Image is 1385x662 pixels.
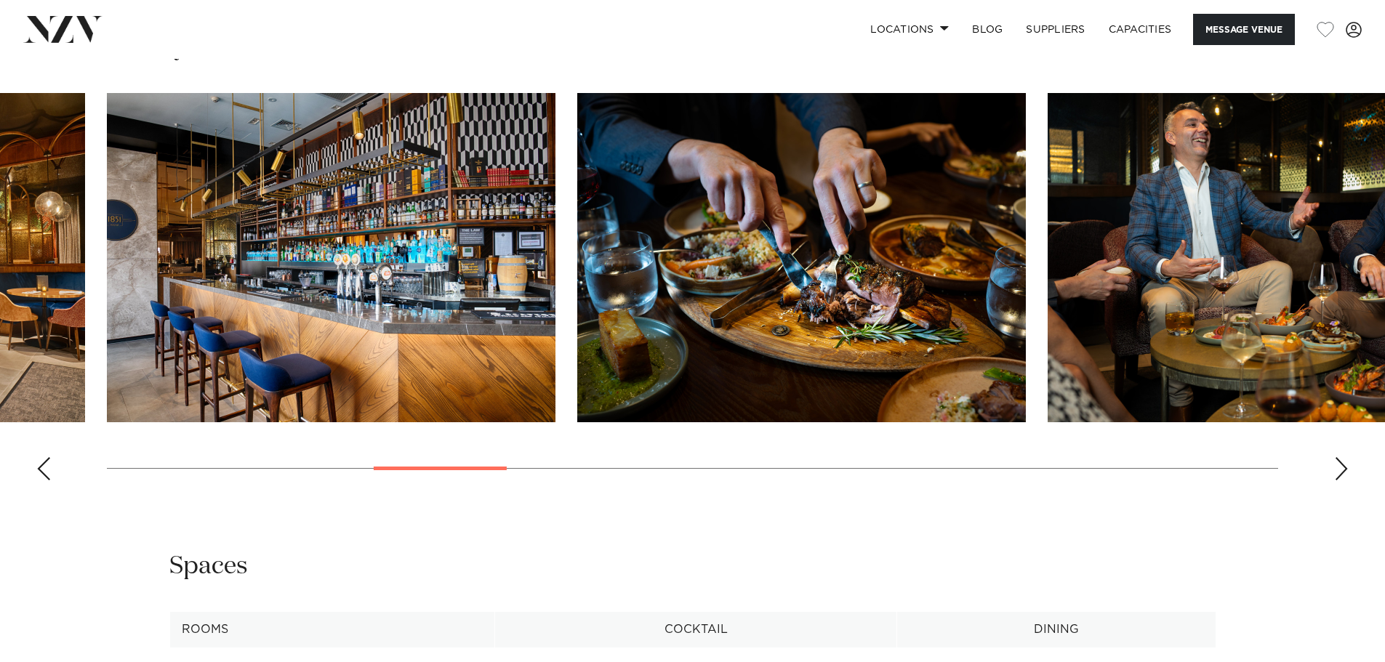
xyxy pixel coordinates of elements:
[494,612,896,647] th: Cocktail
[859,14,960,45] a: Locations
[1097,14,1184,45] a: Capacities
[897,612,1216,647] th: Dining
[23,16,103,42] img: nzv-logo.png
[960,14,1014,45] a: BLOG
[169,612,494,647] th: Rooms
[577,93,1026,422] swiper-slide: 7 / 22
[1014,14,1096,45] a: SUPPLIERS
[1193,14,1295,45] button: Message Venue
[107,93,555,422] swiper-slide: 6 / 22
[169,550,248,583] h2: Spaces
